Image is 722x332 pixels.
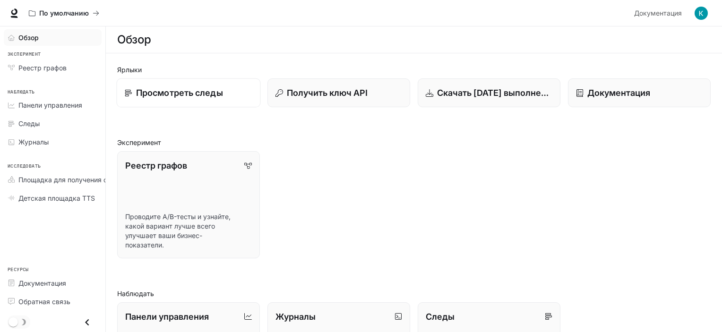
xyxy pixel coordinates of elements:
font: Площадка для получения степени магистра права [18,176,183,184]
font: Реестр графов [125,161,187,170]
font: Наблюдать [117,289,154,298]
a: Детская площадка TTS [4,190,102,206]
font: По умолчанию [39,9,89,17]
font: Эксперимент [8,51,41,57]
button: Получить ключ API [267,78,410,107]
font: Просмотреть следы [136,88,223,98]
font: Наблюдать [8,89,35,95]
font: Документация [634,9,682,17]
a: Обзор [4,29,102,46]
a: Реестр графовПроводите A/B-тесты и узнайте, какой вариант лучше всего улучшает ваши бизнес-показа... [117,151,260,258]
font: Эксперимент [117,138,161,146]
font: Реестр графов [18,64,67,72]
button: Аватар пользователя [692,4,711,23]
font: Обратная связь [18,298,70,306]
font: Следы [426,312,455,322]
font: Документация [587,88,650,98]
font: Получить ключ API [287,88,368,98]
a: Просмотреть следы [116,78,260,108]
a: Реестр графов [4,60,102,76]
a: Обратная связь [4,293,102,310]
font: Обзор [117,33,151,46]
font: Ярлыки [117,66,142,74]
button: Все рабочие пространства [25,4,103,23]
a: Панели управления [4,97,102,113]
font: Панели управления [125,312,209,322]
font: Панели управления [18,101,82,109]
font: Скачать [DATE] выполнения [437,88,556,98]
a: Журналы [4,134,102,150]
font: Проводите A/B-тесты и узнайте, какой вариант лучше всего улучшает ваши бизнес-показатели. [125,213,231,249]
font: Обзор [18,34,39,42]
a: Площадка для получения степени магистра права [4,171,188,188]
font: Документация [18,279,66,287]
a: Документация [568,78,711,107]
font: Журналы [18,138,49,146]
a: Скачать [DATE] выполнения [418,78,560,107]
span: Переключение темного режима [9,316,18,327]
a: Следы [4,115,102,132]
font: Детская площадка TTS [18,194,95,202]
font: Ресурсы [8,266,29,272]
a: Документация [630,4,688,23]
a: Документация [4,275,102,291]
font: Следы [18,119,40,128]
font: Журналы [275,312,316,322]
button: Закрыть ящик [77,313,98,332]
img: Аватар пользователя [695,7,708,20]
font: Исследовать [8,163,41,169]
